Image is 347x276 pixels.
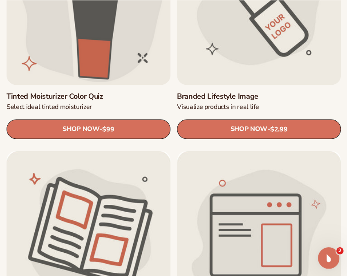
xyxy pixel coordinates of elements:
[7,119,170,138] a: SHOP NOW- $99
[177,119,341,138] a: SHOP NOW- $2.99
[270,125,287,133] span: $2.99
[336,247,344,255] span: 2
[177,91,341,100] a: Branded Lifestyle Image
[318,247,340,269] iframe: Intercom live chat
[7,91,170,100] a: Tinted Moisturizer Color Quiz
[102,125,114,133] span: $99
[63,125,99,133] span: SHOP NOW
[230,125,267,133] span: SHOP NOW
